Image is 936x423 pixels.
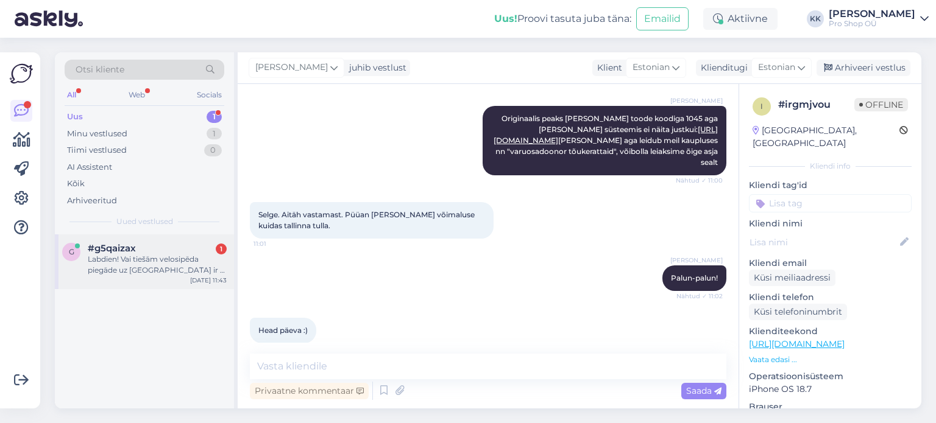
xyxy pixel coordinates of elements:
div: Pro Shop OÜ [829,19,915,29]
span: [PERSON_NAME] [670,96,723,105]
span: Head päeva :) [258,326,308,335]
p: iPhone OS 18.7 [749,383,912,396]
div: Socials [194,87,224,103]
div: Aktiivne [703,8,778,30]
div: 0 [204,144,222,156]
div: Tiimi vestlused [67,144,127,156]
span: g [69,247,74,256]
div: Kõik [67,178,85,190]
span: Otsi kliente [76,63,124,76]
div: # irgmjvou [778,97,854,112]
p: Kliendi nimi [749,217,912,230]
img: Askly Logo [10,62,33,85]
span: [PERSON_NAME] [255,61,328,74]
div: Klienditugi [696,61,748,74]
span: #g5qaizax [88,243,136,254]
div: Uus [67,111,83,123]
div: Arhiveeri vestlus [817,60,910,76]
div: Küsi meiliaadressi [749,270,835,286]
div: Küsi telefoninumbrit [749,304,847,320]
p: Operatsioonisüsteem [749,370,912,383]
a: [PERSON_NAME]Pro Shop OÜ [829,9,929,29]
div: 1 [207,111,222,123]
div: juhib vestlust [344,61,406,74]
b: Uus! [494,13,517,24]
div: Arhiveeritud [67,195,117,207]
div: All [65,87,79,103]
div: Klient [592,61,622,74]
span: Offline [854,98,908,111]
span: i [760,102,763,111]
p: Brauser [749,400,912,413]
span: Nähtud ✓ 11:00 [676,176,723,185]
p: Kliendi telefon [749,291,912,304]
p: Vaata edasi ... [749,354,912,365]
div: Kliendi info [749,161,912,172]
button: Emailid [636,7,689,30]
span: Estonian [633,61,670,74]
input: Lisa nimi [750,236,898,249]
div: KK [807,10,824,27]
span: Saada [686,385,721,396]
div: Web [126,87,147,103]
span: Selge. Aitäh vastamast. Püüan [PERSON_NAME] võimaluse kuidas tallinna tulla. [258,210,477,230]
span: Palun-palun! [671,273,718,282]
div: Minu vestlused [67,128,127,140]
div: Proovi tasuta juba täna: [494,12,631,26]
span: 11:01 [253,239,299,248]
p: Kliendi tag'id [749,179,912,192]
p: Klienditeekond [749,325,912,338]
span: [PERSON_NAME] [670,256,723,265]
div: 1 [207,128,222,140]
span: Uued vestlused [116,216,173,227]
div: AI Assistent [67,161,112,173]
div: [PERSON_NAME] [829,9,915,19]
div: 1 [216,243,227,254]
span: Estonian [758,61,795,74]
div: Labdien! Vai tiešām velosipēda piegāde uz [GEOGRAPHIC_DATA] ir 6 EUR? [88,254,227,276]
a: [URL][DOMAIN_NAME] [749,338,845,349]
span: Nähtud ✓ 11:02 [676,292,723,301]
div: [DATE] 11:43 [190,276,227,285]
p: Kliendi email [749,257,912,270]
input: Lisa tag [749,194,912,212]
div: [GEOGRAPHIC_DATA], [GEOGRAPHIC_DATA] [753,124,899,150]
span: Originaalis peaks [PERSON_NAME] toode koodiga 1045 aga [PERSON_NAME] süsteemis ei näita justkui: ... [494,114,720,167]
div: Privaatne kommentaar [250,383,369,399]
